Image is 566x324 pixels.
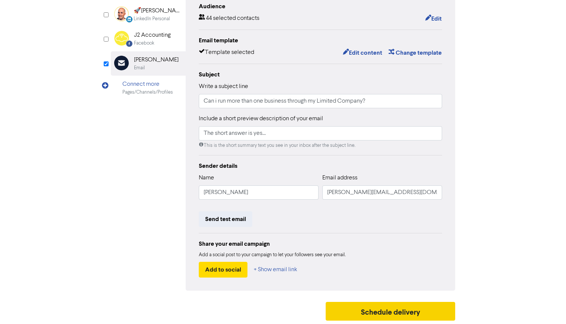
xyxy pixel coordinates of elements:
[322,173,357,182] label: Email address
[199,161,442,170] div: Sender details
[199,114,323,123] label: Include a short preview description of your email
[134,64,145,72] div: Email
[199,239,442,248] div: Share your email campaign
[253,262,298,278] button: + Show email link
[199,82,248,91] label: Write a subject line
[134,15,170,22] div: LinkedIn Personal
[470,243,566,324] iframe: Chat Widget
[199,2,442,11] div: Audience
[134,55,179,64] div: [PERSON_NAME]
[111,76,186,100] div: Connect morePages/Channels/Profiles
[134,40,154,47] div: Facebook
[134,31,171,40] div: J2 Accounting
[388,48,442,58] button: Change template
[114,31,129,46] img: Facebook
[111,27,186,51] div: Facebook J2 AccountingFacebook
[114,6,129,21] img: LinkedinPersonal
[122,80,173,89] div: Connect more
[134,6,182,15] div: 🚀[PERSON_NAME]
[199,14,259,24] div: 44 selected contacts
[199,48,254,58] div: Template selected
[199,262,247,278] button: Add to social
[199,142,442,149] div: This is the short summary text you see in your inbox after the subject line.
[122,89,173,96] div: Pages/Channels/Profiles
[199,251,442,259] div: Add a social post to your campaign to let your followers see your email.
[326,302,455,321] button: Schedule delivery
[199,70,442,79] div: Subject
[199,36,442,45] div: Email template
[111,2,186,27] div: LinkedinPersonal 🚀[PERSON_NAME]LinkedIn Personal
[199,211,252,227] button: Send test email
[199,173,214,182] label: Name
[343,48,383,58] button: Edit content
[425,14,442,24] button: Edit
[111,51,186,76] div: [PERSON_NAME]Email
